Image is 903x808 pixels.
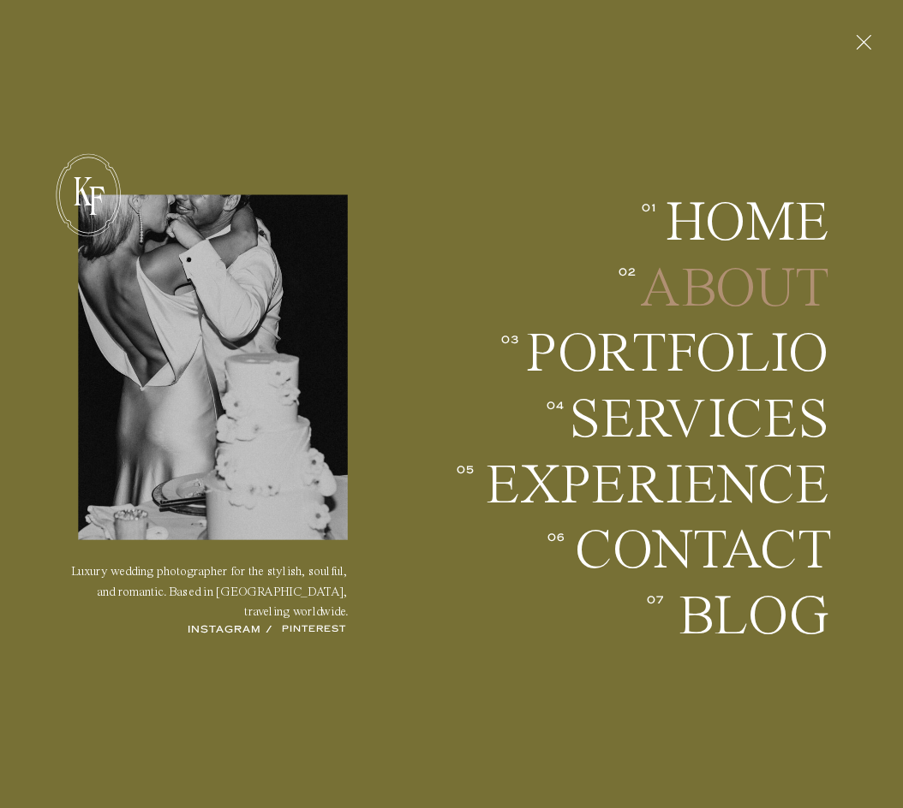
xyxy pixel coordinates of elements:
[541,398,570,419] a: 04
[188,621,277,638] a: Instagram /
[715,30,744,45] a: Blog
[411,760,492,806] i: with
[525,325,830,381] a: Portfolio
[147,30,200,45] a: Portfolio
[480,457,829,513] a: EXPERIENCE
[127,135,778,337] h1: PORTFOLIO
[775,29,814,46] a: Inquire
[34,30,69,45] a: Home
[282,621,347,638] nav: Pinterest
[338,23,565,55] a: [PERSON_NAME]
[541,529,570,550] a: 06
[222,30,266,45] a: Services
[565,392,830,448] a: Services
[575,522,830,578] a: Contact
[78,181,114,216] p: F
[653,194,829,250] a: Home
[451,462,480,483] a: 05
[608,260,830,316] a: About
[73,171,91,205] p: K
[91,30,125,45] a: About
[635,200,663,221] a: 01
[642,592,670,613] a: 07
[496,331,524,352] a: 03
[65,561,347,600] p: Luxury wedding photographer for the stylish, soulful, and romantic. Based in [GEOGRAPHIC_DATA], t...
[631,30,689,45] a: Experience
[659,588,830,644] a: Blog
